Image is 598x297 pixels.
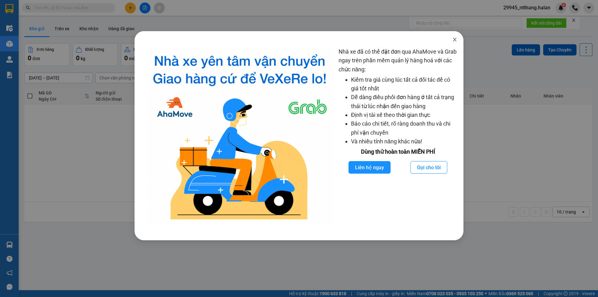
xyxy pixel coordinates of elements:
[351,111,457,119] li: Định vị tài xế theo thời gian thực
[349,161,391,174] button: Liên hệ ngay
[355,164,384,171] span: Liên hệ ngay
[351,75,457,93] li: Kiểm tra giá cùng lúc tất cả đối tác để có giá tốt nhất
[146,47,334,225] img: logo
[339,147,457,156] div: Dùng thử hoàn toàn MIỄN PHÍ
[339,47,457,225] div: Nhà xe đã có thể đặt đơn qua AhaMove và Grab ngay trên phần mềm quản lý hàng hoá với các chức năng:
[452,37,457,42] span: close
[417,164,441,171] span: Gọi cho tôi
[446,31,463,49] button: Close
[411,161,447,174] button: Gọi cho tôi
[351,93,457,111] li: Dễ dàng điều phối đơn hàng ở tất cả trạng thái từ lúc nhận đến giao hàng
[351,137,457,146] li: Và nhiều tính năng khác nữa!
[351,119,457,137] li: Báo cáo chi tiết, rõ ràng doanh thu và chi phí vận chuyển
